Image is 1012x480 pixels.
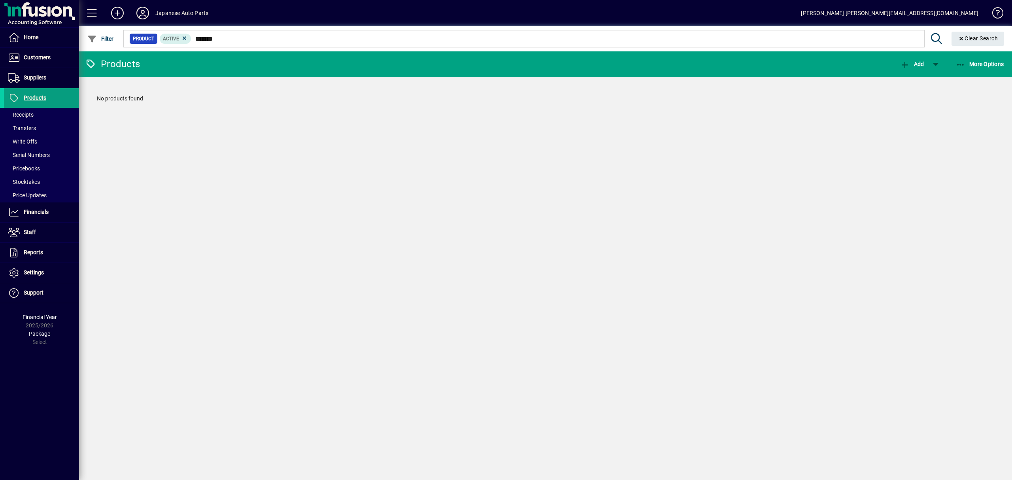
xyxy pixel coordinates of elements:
a: Price Updates [4,189,79,202]
span: Receipts [8,111,34,118]
span: Home [24,34,38,40]
a: Customers [4,48,79,68]
span: Filter [87,36,114,42]
mat-chip: Activation Status: Active [160,34,191,44]
span: Add [900,61,924,67]
span: Write Offs [8,138,37,145]
a: Receipts [4,108,79,121]
span: Product [133,35,154,43]
button: More Options [954,57,1006,71]
a: Pricebooks [4,162,79,175]
a: Stocktakes [4,175,79,189]
button: Clear [952,32,1004,46]
button: Filter [85,32,116,46]
a: Support [4,283,79,303]
span: Settings [24,269,44,276]
span: Staff [24,229,36,235]
span: Products [24,94,46,101]
span: Price Updates [8,192,47,198]
a: Write Offs [4,135,79,148]
a: Settings [4,263,79,283]
div: Japanese Auto Parts [155,7,208,19]
span: Support [24,289,43,296]
button: Add [105,6,130,20]
div: Products [85,58,140,70]
span: Reports [24,249,43,255]
div: [PERSON_NAME] [PERSON_NAME][EMAIL_ADDRESS][DOMAIN_NAME] [801,7,978,19]
a: Knowledge Base [986,2,1002,27]
span: More Options [956,61,1004,67]
span: Financial Year [23,314,57,320]
a: Serial Numbers [4,148,79,162]
button: Profile [130,6,155,20]
button: Add [898,57,926,71]
a: Suppliers [4,68,79,88]
span: Package [29,331,50,337]
a: Transfers [4,121,79,135]
span: Financials [24,209,49,215]
div: No products found [89,87,1002,111]
a: Financials [4,202,79,222]
a: Reports [4,243,79,263]
span: Serial Numbers [8,152,50,158]
span: Transfers [8,125,36,131]
span: Suppliers [24,74,46,81]
span: Active [163,36,179,42]
span: Pricebooks [8,165,40,172]
span: Clear Search [958,35,998,42]
span: Stocktakes [8,179,40,185]
a: Staff [4,223,79,242]
a: Home [4,28,79,47]
span: Customers [24,54,51,60]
